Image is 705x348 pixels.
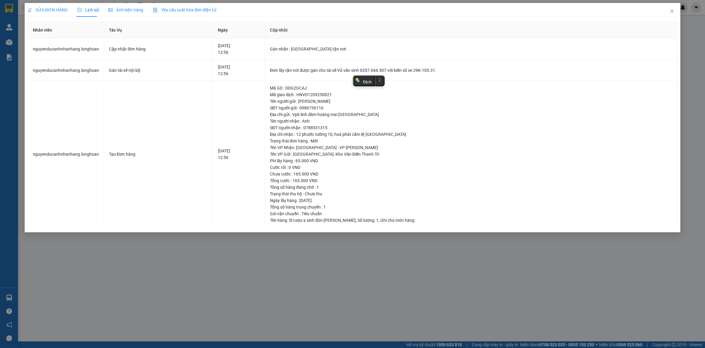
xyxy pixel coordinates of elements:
[270,171,672,177] div: Chưa cước : 165.000 VND
[28,60,104,81] td: nguyenducanhnhanhang.longhoan
[376,218,379,223] span: 1
[270,157,672,164] div: Phí lấy hàng : 65.000 VND
[109,46,208,52] div: Cập nhật đơn hàng
[270,91,672,98] div: Mã giao dịch : HNVD1209250021
[270,124,672,131] div: SĐT người nhận : 0788531315
[270,85,672,91] div: Mã GD : DDG2GCAJ
[77,8,99,12] span: Lịch sử
[28,8,32,12] span: edit
[109,67,208,74] div: Gán tài xế nội bộ
[270,111,672,118] div: Địa chỉ gửi : Vp6 linh đàm hoàng mai [GEOGRAPHIC_DATA]
[270,210,672,217] div: Gói vận chuyển : Tiêu chuẩn
[270,217,672,224] div: Tên hàng: , Số lượng: , Ghi chú món hàng:
[663,3,680,20] button: Close
[270,151,672,157] div: Tên VP Gửi : [GEOGRAPHIC_DATA]: Kho Văn Điển Thanh Trì
[28,38,104,60] td: nguyenducanhnhanhang.longhoan
[109,151,208,157] div: Tạo Đơn hàng
[265,22,677,38] th: Cập nhật
[270,197,672,204] div: Ngày lấy hàng : [DATE]
[28,81,104,228] td: nguyenducanhnhanhang.longhoan
[270,184,672,191] div: Tổng số hàng đang chờ : 1
[108,8,143,12] span: Ảnh kiện hàng
[153,8,158,13] img: icon
[270,98,672,105] div: Tên người gửi : [PERSON_NAME]
[669,9,674,14] span: close
[218,148,260,161] div: [DATE] 12:56
[270,164,672,171] div: Cước rồi : 0 VND
[270,105,672,111] div: SĐT người gửi : 0986736116
[270,67,672,74] div: Đơn lấy tận nơi được gán cho tài xế Vũ văn sinh 0357.044.507 với biển số xe 29K-105.31.
[270,177,672,184] div: Tổng cước : 165.000 VND
[270,144,672,151] div: Tên VP Nhận: [GEOGRAPHIC_DATA] : VP [PERSON_NAME]
[270,46,672,52] div: Gán nhãn : [GEOGRAPHIC_DATA] tận nơi
[104,22,213,38] th: Tác Vụ
[289,218,356,223] span: 5l rượu a sinh đón [PERSON_NAME]
[270,191,672,197] div: Trạng thái thu hộ : Chưa thu
[28,8,68,12] span: SỬA ĐƠN HÀNG
[28,22,104,38] th: Nhân viên
[108,8,113,12] span: picture
[270,118,672,124] div: Tên người nhận : Anh
[77,8,82,12] span: clock-circle
[153,8,216,12] span: Yêu cầu xuất hóa đơn điện tử
[270,131,672,138] div: Địa chỉ nhận : 12 phước tường 10, hoà phát cẩm lệ [GEOGRAPHIC_DATA]
[270,138,672,144] div: Trạng thái đơn hàng : Mới
[218,64,260,77] div: [DATE] 12:56
[213,22,265,38] th: Ngày
[270,204,672,210] div: Tổng số hàng trung chuyển : 1
[218,42,260,56] div: [DATE] 12:56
